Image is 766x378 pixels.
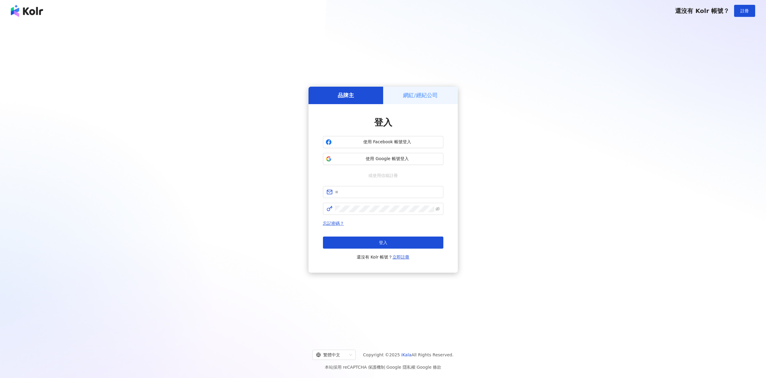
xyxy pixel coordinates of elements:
span: 登入 [374,117,392,128]
span: 還沒有 Kolr 帳號？ [357,253,410,261]
button: 使用 Facebook 帳號登入 [323,136,443,148]
span: 或使用信箱註冊 [364,172,402,179]
span: 登入 [379,240,387,245]
span: 使用 Facebook 帳號登入 [334,139,441,145]
span: | [385,365,386,370]
h5: 品牌主 [338,91,354,99]
span: | [415,365,417,370]
a: 忘記密碼？ [323,221,344,226]
a: Google 隱私權 [386,365,415,370]
span: 註冊 [740,8,749,13]
button: 使用 Google 帳號登入 [323,153,443,165]
a: Google 條款 [417,365,441,370]
span: eye-invisible [436,207,440,211]
span: 本站採用 reCAPTCHA 保護機制 [325,364,441,371]
h5: 網紅/經紀公司 [403,91,438,99]
span: 使用 Google 帳號登入 [334,156,441,162]
img: logo [11,5,43,17]
div: 繁體中文 [316,350,347,360]
button: 註冊 [734,5,755,17]
button: 登入 [323,237,443,249]
a: 立即註冊 [392,255,409,259]
a: iKala [401,352,411,357]
span: 還沒有 Kolr 帳號？ [675,7,729,14]
span: Copyright © 2025 All Rights Reserved. [363,351,454,358]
